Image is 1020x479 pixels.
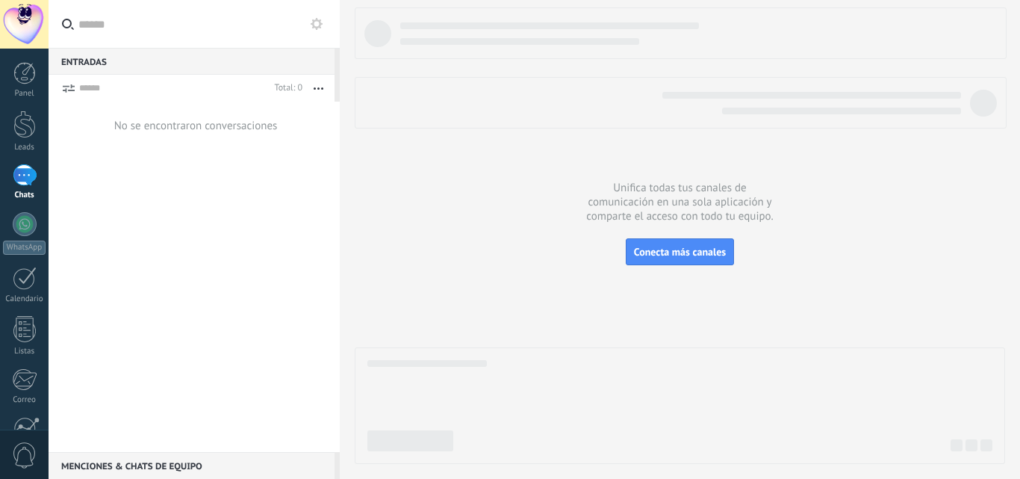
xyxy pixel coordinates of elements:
div: Entradas [49,48,335,75]
div: Leads [3,143,46,152]
div: Calendario [3,294,46,304]
div: Listas [3,347,46,356]
div: No se encontraron conversaciones [114,119,278,133]
div: Chats [3,191,46,200]
div: Panel [3,89,46,99]
div: Menciones & Chats de equipo [49,452,335,479]
div: WhatsApp [3,241,46,255]
button: Conecta más canales [626,238,734,265]
div: Correo [3,395,46,405]
span: Conecta más canales [634,245,726,259]
div: Total: 0 [269,81,302,96]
